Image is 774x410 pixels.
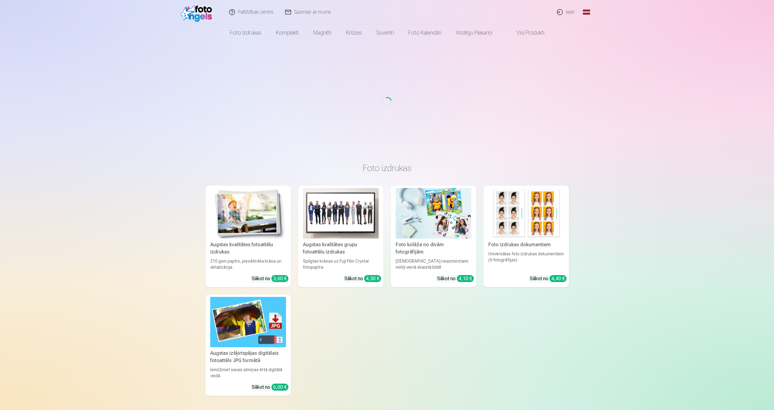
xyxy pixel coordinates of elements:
a: Augstas kvalitātes fotoattēlu izdrukasAugstas kvalitātes fotoattēlu izdrukas210 gsm papīrs, piesā... [205,186,291,287]
a: Augstas izšķirtspējas digitālais fotoattēls JPG formātāAugstas izšķirtspējas digitālais fotoattēl... [205,294,291,396]
div: Universālas foto izdrukas dokumentiem (6 fotogrāfijas) [486,251,566,270]
div: Sākot no [344,275,381,282]
div: [DEMOGRAPHIC_DATA] neaizmirstami mirkļi vienā skaistā bildē [393,258,474,270]
div: 4,30 € [364,275,381,282]
div: Sākot no [530,275,566,282]
a: Foto izdrukas dokumentiemFoto izdrukas dokumentiemUniversālas foto izdrukas dokumentiem (6 fotogr... [483,186,569,287]
div: Foto izdrukas dokumentiem [486,241,566,248]
a: Foto izdrukas [223,24,269,41]
a: Foto kalendāri [401,24,449,41]
div: 4,40 € [550,275,566,282]
a: Foto kolāža no divām fotogrāfijāmFoto kolāža no divām fotogrāfijām[DEMOGRAPHIC_DATA] neaizmirstam... [391,186,476,287]
a: Visi produkti [500,24,552,41]
img: /fa1 [181,2,215,22]
div: 210 gsm papīrs, piesātināta krāsa un detalizācija [208,258,288,270]
img: Foto izdrukas dokumentiem [488,188,564,239]
div: Augstas kvalitātes grupu fotoattēlu izdrukas [301,241,381,256]
div: Iemūžiniet savas atmiņas ērtā digitālā veidā [208,367,288,379]
a: Komplekti [269,24,306,41]
a: Augstas kvalitātes grupu fotoattēlu izdrukasAugstas kvalitātes grupu fotoattēlu izdrukasSpilgtas ... [298,186,384,287]
h3: Foto izdrukas [210,163,564,173]
div: Spilgtas krāsas uz Fuji Film Crystal fotopapīra [301,258,381,270]
div: 4,10 € [457,275,474,282]
div: Sākot no [252,275,288,282]
img: Augstas izšķirtspējas digitālais fotoattēls JPG formātā [210,297,286,348]
img: Foto kolāža no divām fotogrāfijām [396,188,471,239]
a: Magnēti [306,24,339,41]
a: Suvenīri [369,24,401,41]
div: 6,00 € [271,384,288,391]
a: Atslēgu piekariņi [449,24,500,41]
div: 3,60 € [271,275,288,282]
div: Sākot no [252,384,288,391]
div: Sākot no [437,275,474,282]
img: Augstas kvalitātes fotoattēlu izdrukas [210,188,286,239]
div: Augstas kvalitātes fotoattēlu izdrukas [208,241,288,256]
div: Augstas izšķirtspējas digitālais fotoattēls JPG formātā [208,350,288,364]
div: Foto kolāža no divām fotogrāfijām [393,241,474,256]
a: Krūzes [339,24,369,41]
img: Augstas kvalitātes grupu fotoattēlu izdrukas [303,188,379,239]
